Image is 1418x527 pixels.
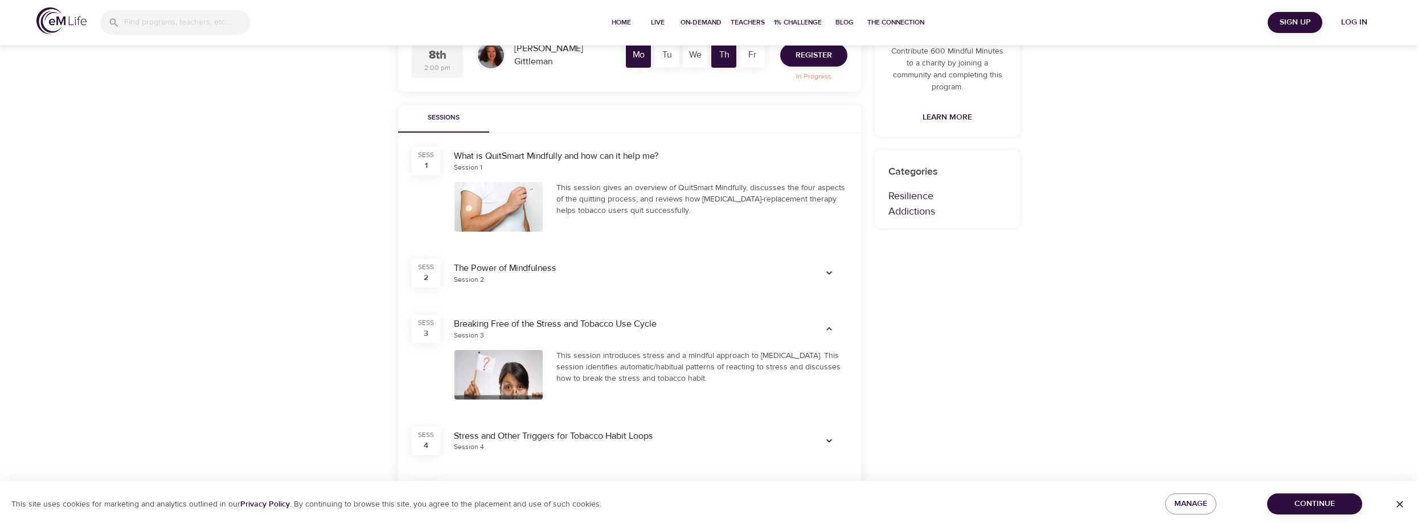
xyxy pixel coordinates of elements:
span: Sessions [405,112,482,124]
span: Continue [1276,497,1353,511]
div: Session 2 [454,275,484,285]
div: SESS [418,430,434,440]
p: Resilience [888,188,1006,204]
span: Live [644,17,671,28]
div: Stress and Other Triggers for Tobacco Habit Loops [454,430,797,443]
div: What is QuitSmart Mindfully and how can it help me? [454,150,847,163]
div: 2:00 pm [424,63,450,73]
p: Contribute 600 Mindful Minutes to a charity by joining a community and completing this program. [888,46,1006,93]
span: Teachers [731,17,765,28]
div: SESS [418,318,434,328]
span: The Connection [867,17,924,28]
div: SESS [418,150,434,160]
img: logo [36,7,87,34]
p: Addictions [888,204,1006,219]
div: 3 [424,328,428,339]
button: Register [780,44,847,67]
div: Breaking Free of the Stress and Tobacco Use Cycle [454,318,797,331]
div: Mo [626,43,651,68]
a: Learn More [918,107,977,128]
div: 4 [424,440,428,451]
button: Manage [1165,493,1216,514]
span: On-Demand [681,17,722,28]
div: Session 1 [454,163,482,172]
div: Tu [654,43,679,68]
span: Manage [1174,497,1207,511]
button: Log in [1327,12,1382,33]
div: SESS [418,262,434,272]
div: We [683,43,708,68]
div: 2 [424,272,428,283]
span: Learn More [923,110,972,125]
div: 1 [425,160,428,171]
div: This session gives an overview of QuitSmart Mindfully, discusses the four aspects of the quitting... [556,182,848,216]
input: Find programs, teachers, etc... [124,10,251,35]
span: Blog [831,17,858,28]
div: 8th [429,47,446,64]
span: Sign Up [1272,15,1318,30]
div: Th [711,43,736,68]
div: This session introduces stress and a mindful approach to [MEDICAL_DATA]. This session identifies ... [556,350,848,384]
span: 1% Challenge [774,17,822,28]
p: Categories [888,164,1006,179]
span: Log in [1331,15,1377,30]
button: Sign Up [1268,12,1322,33]
div: The Power of Mindfulness [454,262,797,275]
div: Session 4 [454,442,484,452]
button: Continue [1267,493,1362,514]
span: Register [796,48,832,63]
p: In Progress [773,71,854,81]
div: [PERSON_NAME] Gittleman [510,38,615,73]
span: Home [608,17,635,28]
div: Session 3 [454,331,484,340]
div: Fr [740,43,765,68]
a: Privacy Policy [240,499,290,509]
